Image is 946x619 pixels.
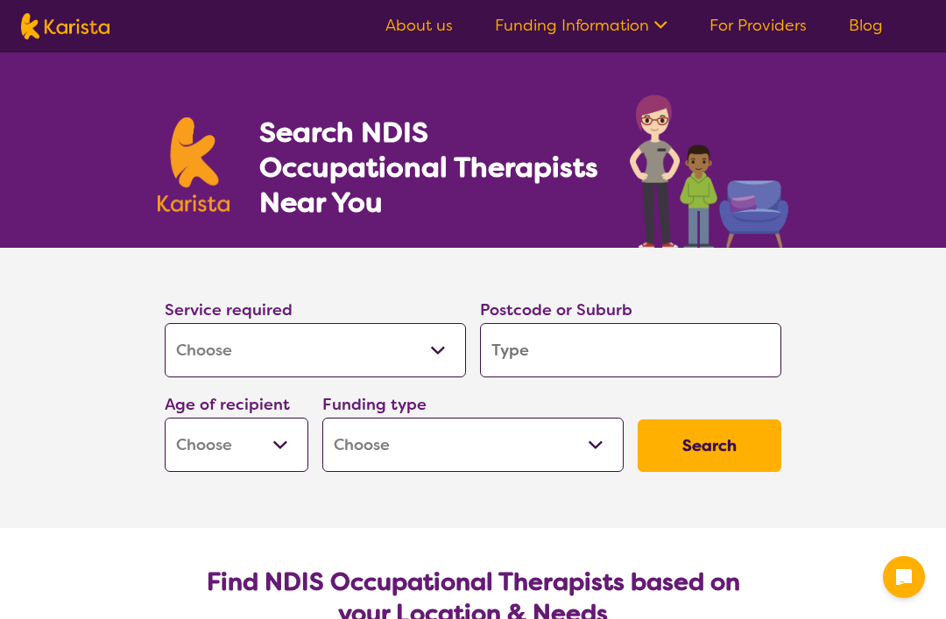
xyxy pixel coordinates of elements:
[158,117,229,212] img: Karista logo
[385,15,453,36] a: About us
[165,394,290,415] label: Age of recipient
[630,95,788,248] img: occupational-therapy
[638,419,781,472] button: Search
[480,299,632,320] label: Postcode or Suburb
[709,15,807,36] a: For Providers
[480,323,781,377] input: Type
[259,115,600,220] h1: Search NDIS Occupational Therapists Near You
[322,394,427,415] label: Funding type
[849,15,883,36] a: Blog
[495,15,667,36] a: Funding Information
[21,13,109,39] img: Karista logo
[165,299,293,320] label: Service required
